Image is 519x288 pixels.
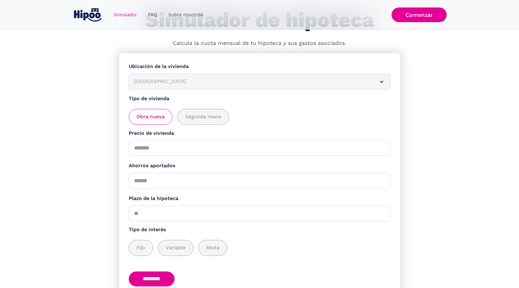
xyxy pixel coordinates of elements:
a: home [73,6,103,24]
span: Segunda mano [185,113,221,121]
span: Obra nueva [137,113,165,121]
label: Ahorros aportados [129,162,391,170]
label: Tipo de interés [129,226,391,234]
a: Comenzar [392,7,447,22]
label: Plazo de la hipoteca [129,195,391,203]
span: Variable [166,244,185,252]
a: Simulador [108,9,142,21]
label: Precio de vivienda [129,129,391,137]
label: Tipo de vivienda [129,95,391,103]
a: Sobre nosotros [163,9,209,21]
p: Calcula la cuota mensual de tu hipoteca y sus gastos asociados. [173,39,346,47]
h1: Simulador de hipoteca [145,9,374,32]
div: add_description_here [129,240,391,256]
a: FAQ [142,9,163,21]
label: Ubicación de la vivienda [129,63,391,71]
span: Mixta [206,244,219,252]
div: add_description_here [129,109,391,125]
span: Fijo [137,244,145,252]
div: [GEOGRAPHIC_DATA] [134,78,370,85]
article: [GEOGRAPHIC_DATA] [129,74,391,90]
